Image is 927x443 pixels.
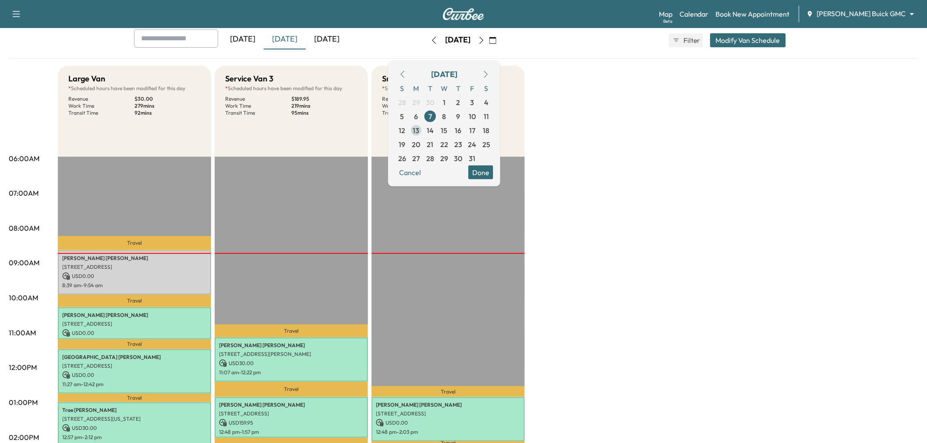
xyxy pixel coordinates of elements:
[9,432,39,443] p: 02:00PM
[382,73,418,85] h5: Small Van
[219,410,364,417] p: [STREET_ADDRESS]
[225,109,291,116] p: Transit Time
[62,371,207,379] p: USD 0.00
[9,257,39,268] p: 09:00AM
[484,97,488,107] span: 4
[442,8,485,20] img: Curbee Logo
[62,354,207,361] p: [GEOGRAPHIC_DATA] [PERSON_NAME]
[479,81,493,95] span: S
[427,139,434,149] span: 21
[382,109,448,116] p: Transit Time
[484,111,489,121] span: 11
[219,369,364,376] p: 11:07 am - 12:22 pm
[62,434,207,441] p: 12:57 pm - 2:12 pm
[817,9,906,19] span: [PERSON_NAME] Buick GMC
[414,111,418,121] span: 6
[443,97,446,107] span: 1
[382,85,514,92] p: Scheduled hours have been modified for this day
[62,407,207,414] p: Trae [PERSON_NAME]
[469,153,476,163] span: 31
[9,223,39,233] p: 08:00AM
[413,125,420,135] span: 13
[451,81,465,95] span: T
[58,295,211,308] p: Travel
[225,73,273,85] h5: Service Van 3
[219,359,364,367] p: USD 30.00
[483,125,490,135] span: 18
[62,424,207,432] p: USD 30.00
[9,153,39,164] p: 06:00AM
[659,9,672,19] a: MapBeta
[62,381,207,388] p: 11:27 am - 12:42 pm
[62,312,207,319] p: [PERSON_NAME] [PERSON_NAME]
[669,33,703,47] button: Filter
[683,35,699,46] span: Filter
[291,109,357,116] p: 95 mins
[58,236,211,250] p: Travel
[62,415,207,422] p: [STREET_ADDRESS][US_STATE]
[68,85,201,92] p: Scheduled hours have been modified for this day
[219,351,364,358] p: [STREET_ADDRESS][PERSON_NAME]
[468,139,477,149] span: 24
[426,153,434,163] span: 28
[62,329,207,337] p: USD 0.00
[264,29,306,49] div: [DATE]
[413,153,420,163] span: 27
[219,401,364,408] p: [PERSON_NAME] [PERSON_NAME]
[437,81,451,95] span: W
[716,9,790,19] a: Book New Appointment
[427,125,434,135] span: 14
[134,95,201,102] p: $ 30.00
[306,29,348,49] div: [DATE]
[710,33,786,47] button: Modify Van Schedule
[445,35,471,46] div: [DATE]
[9,397,38,408] p: 01:00PM
[440,139,448,149] span: 22
[62,320,207,327] p: [STREET_ADDRESS]
[291,95,357,102] p: $ 189.95
[62,362,207,369] p: [STREET_ADDRESS]
[442,111,446,121] span: 8
[455,125,462,135] span: 16
[431,68,457,80] div: [DATE]
[398,97,406,107] span: 28
[382,102,448,109] p: Work Time
[376,419,520,427] p: USD 0.00
[454,139,462,149] span: 23
[468,165,493,179] button: Done
[399,139,406,149] span: 19
[426,97,435,107] span: 30
[663,18,672,25] div: Beta
[219,429,364,436] p: 12:48 pm - 1:57 pm
[62,255,207,262] p: [PERSON_NAME] [PERSON_NAME]
[291,102,357,109] p: 219 mins
[399,125,406,135] span: 12
[62,264,207,271] p: [STREET_ADDRESS]
[9,292,38,303] p: 10:00AM
[456,97,460,107] span: 2
[225,95,291,102] p: Revenue
[441,125,448,135] span: 15
[134,102,201,109] p: 279 mins
[68,102,134,109] p: Work Time
[428,111,432,121] span: 7
[372,386,525,397] p: Travel
[62,282,207,289] p: 8:39 am - 9:54 am
[395,81,409,95] span: S
[454,153,463,163] span: 30
[376,429,520,436] p: 12:48 pm - 2:03 pm
[456,111,460,121] span: 9
[423,81,437,95] span: T
[219,419,364,427] p: USD 159.95
[68,109,134,116] p: Transit Time
[215,324,368,338] p: Travel
[382,95,448,102] p: Revenue
[679,9,709,19] a: Calendar
[376,410,520,417] p: [STREET_ADDRESS]
[469,111,476,121] span: 10
[219,342,364,349] p: [PERSON_NAME] [PERSON_NAME]
[412,139,421,149] span: 20
[398,153,406,163] span: 26
[225,102,291,109] p: Work Time
[68,73,105,85] h5: Large Van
